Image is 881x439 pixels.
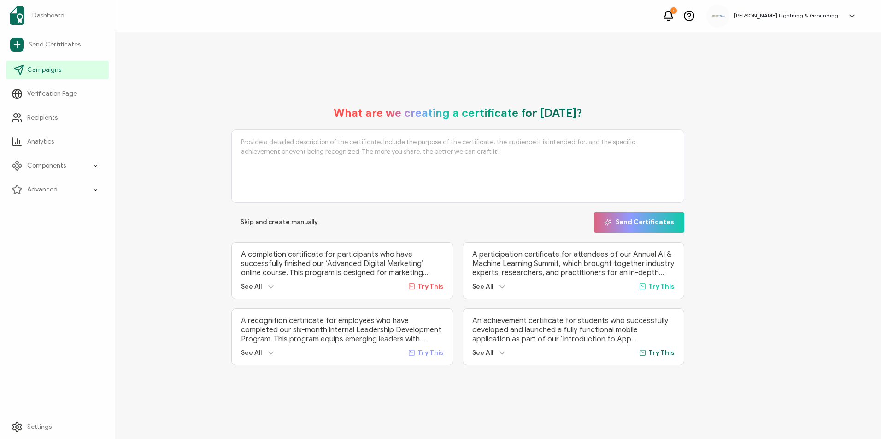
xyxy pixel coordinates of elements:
[27,89,77,98] span: Verification Page
[27,137,54,146] span: Analytics
[6,3,109,29] a: Dashboard
[29,40,81,49] span: Send Certificates
[241,219,318,225] span: Skip and create manually
[670,7,677,14] div: 1
[472,349,493,357] span: See All
[472,316,675,344] p: An achievement certificate for students who successfully developed and launched a fully functiona...
[27,185,58,194] span: Advanced
[241,316,443,344] p: A recognition certificate for employees who have completed our six-month internal Leadership Deve...
[27,161,66,170] span: Components
[27,65,61,75] span: Campaigns
[417,283,444,290] span: Try This
[10,6,24,25] img: sertifier-logomark-colored.svg
[6,85,109,103] a: Verification Page
[6,418,109,436] a: Settings
[6,133,109,151] a: Analytics
[734,12,838,19] h5: [PERSON_NAME] Lightning & Grounding
[27,113,58,122] span: Recipients
[604,219,674,226] span: Send Certificates
[6,61,109,79] a: Campaigns
[472,250,675,277] p: A participation certificate for attendees of our Annual AI & Machine Learning Summit, which broug...
[648,283,675,290] span: Try This
[231,212,327,233] button: Skip and create manually
[241,349,262,357] span: See All
[334,106,582,120] h1: What are we creating a certificate for [DATE]?
[472,283,493,290] span: See All
[594,212,684,233] button: Send Certificates
[6,109,109,127] a: Recipients
[711,14,725,17] img: aadcaf15-e79d-49df-9673-3fc76e3576c2.png
[241,283,262,290] span: See All
[241,250,443,277] p: A completion certificate for participants who have successfully finished our ‘Advanced Digital Ma...
[27,422,52,432] span: Settings
[6,34,109,55] a: Send Certificates
[417,349,444,357] span: Try This
[648,349,675,357] span: Try This
[32,11,65,20] span: Dashboard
